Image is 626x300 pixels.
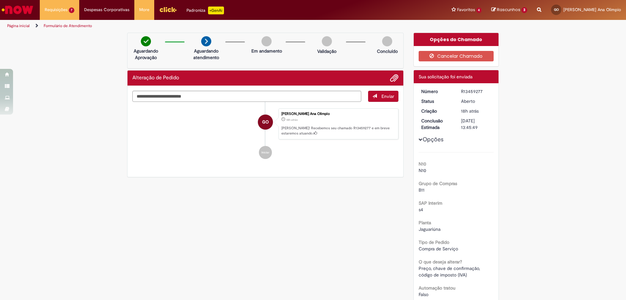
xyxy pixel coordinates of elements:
[419,207,423,213] span: s4
[419,246,458,252] span: Compra de Serviço
[201,36,211,46] img: arrow-next.png
[1,3,34,16] img: ServiceNow
[286,118,298,122] time: 28/08/2025 16:45:46
[5,20,412,32] ul: Trilhas de página
[419,161,426,167] b: N10
[416,108,456,114] dt: Criação
[286,118,298,122] span: 18h atrás
[419,51,494,61] button: Cancelar Chamado
[419,74,472,80] span: Sua solicitação foi enviada
[419,200,442,206] b: SAP Interim
[461,108,479,114] span: 18h atrás
[419,292,428,297] span: Falso
[281,112,395,116] div: [PERSON_NAME] Ana Olimpio
[377,48,398,55] p: Concluído
[419,259,462,265] b: O que deseja alterar?
[419,265,481,278] span: Preço, chave de confirmação, código de imposto (IVA)
[491,7,527,13] a: Rascunhos
[132,108,398,140] li: Gabriel Sant Ana Olimpio
[457,7,475,13] span: Favoritos
[141,36,151,46] img: check-circle-green.png
[419,167,426,173] span: N10
[419,187,425,193] span: B11
[139,7,149,13] span: More
[7,23,30,28] a: Página inicial
[414,33,499,46] div: Opções do Chamado
[382,36,392,46] img: img-circle-grey.png
[262,114,269,130] span: GO
[419,226,440,232] span: Jaguariúna
[251,48,282,54] p: Em andamento
[368,91,398,102] button: Enviar
[419,181,457,186] b: Grupo de Compras
[69,8,74,13] span: 7
[45,7,67,13] span: Requisições
[416,118,456,131] dt: Conclusão Estimada
[461,118,491,131] div: [DATE] 13:45:49
[416,88,456,95] dt: Número
[461,108,491,114] div: 28/08/2025 16:45:46
[322,36,332,46] img: img-circle-grey.png
[44,23,92,28] a: Formulário de Atendimento
[84,7,129,13] span: Despesas Corporativas
[476,8,482,13] span: 4
[132,102,398,166] ul: Histórico de tíquete
[416,98,456,104] dt: Status
[186,7,224,14] div: Padroniza
[521,7,527,13] span: 3
[563,7,621,12] span: [PERSON_NAME] Ana Olimpio
[554,8,559,12] span: GO
[281,126,395,136] p: [PERSON_NAME]! Recebemos seu chamado R13459277 e em breve estaremos atuando.
[461,88,491,95] div: R13459277
[419,239,449,245] b: Tipo de Pedido
[190,48,222,61] p: Aguardando atendimento
[159,5,177,14] img: click_logo_yellow_360x200.png
[132,75,179,81] h2: Alteração de Pedido Histórico de tíquete
[461,98,491,104] div: Aberto
[390,74,398,82] button: Adicionar anexos
[261,36,272,46] img: img-circle-grey.png
[132,91,361,102] textarea: Digite sua mensagem aqui...
[497,7,520,13] span: Rascunhos
[419,220,431,226] b: Planta
[258,115,273,130] div: Gabriel Sant Ana Olimpio
[130,48,162,61] p: Aguardando Aprovação
[208,7,224,14] p: +GenAi
[317,48,336,55] p: Validação
[419,285,455,291] b: Automação tratou
[461,108,479,114] time: 28/08/2025 16:45:46
[381,93,394,99] span: Enviar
